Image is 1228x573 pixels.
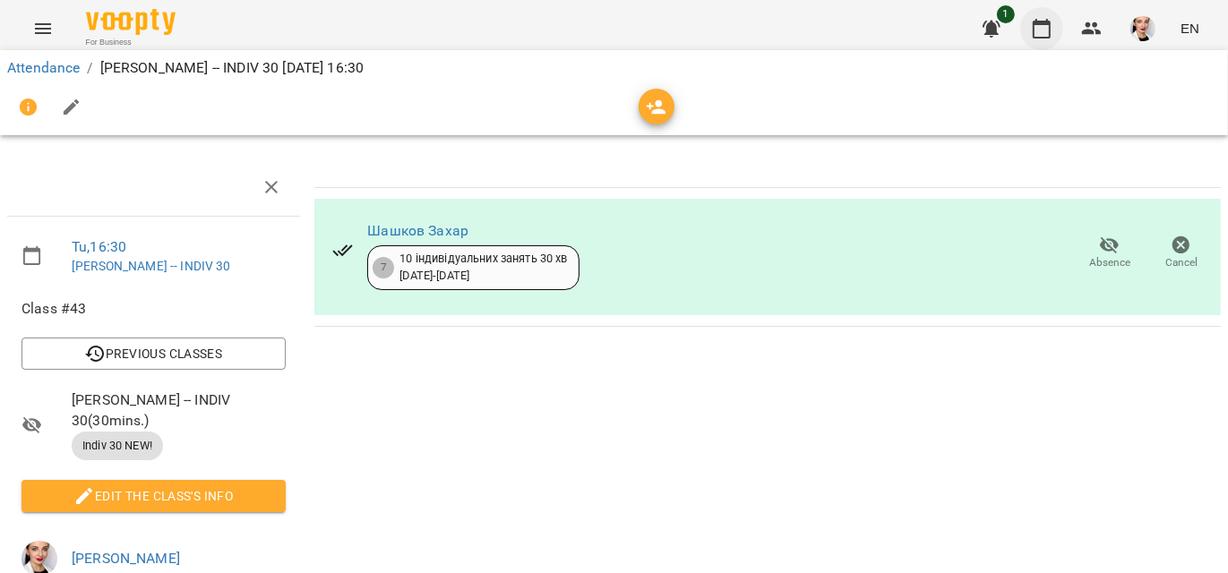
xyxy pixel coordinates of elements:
[36,485,271,507] span: Edit the class's Info
[997,5,1015,23] span: 1
[72,259,231,273] a: [PERSON_NAME] -- INDIV 30
[86,9,176,35] img: Voopty Logo
[7,59,80,76] a: Attendance
[21,7,64,50] button: Menu
[100,57,365,79] p: [PERSON_NAME] -- INDIV 30 [DATE] 16:30
[86,37,176,48] span: For Business
[1074,228,1146,278] button: Absence
[1089,255,1130,270] span: Absence
[399,251,567,284] div: 10 індивідуальних занять 30 хв [DATE] - [DATE]
[21,480,286,512] button: Edit the class's Info
[1146,228,1217,278] button: Cancel
[72,238,126,255] a: Tu , 16:30
[72,389,286,432] span: [PERSON_NAME] -- INDIV 30 ( 30 mins. )
[21,298,286,320] span: Class #43
[21,338,286,370] button: Previous Classes
[1130,16,1155,41] img: a7f3889b8e8428a109a73121dfefc63d.jpg
[1173,12,1207,45] button: EN
[36,343,271,364] span: Previous Classes
[1181,19,1199,38] span: EN
[1165,255,1198,270] span: Cancel
[87,57,92,79] li: /
[72,438,163,454] span: Indiv 30 NEW!
[7,57,1221,79] nav: breadcrumb
[72,550,180,567] a: [PERSON_NAME]
[367,222,468,239] a: Шашков Захар
[373,257,394,278] div: 7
